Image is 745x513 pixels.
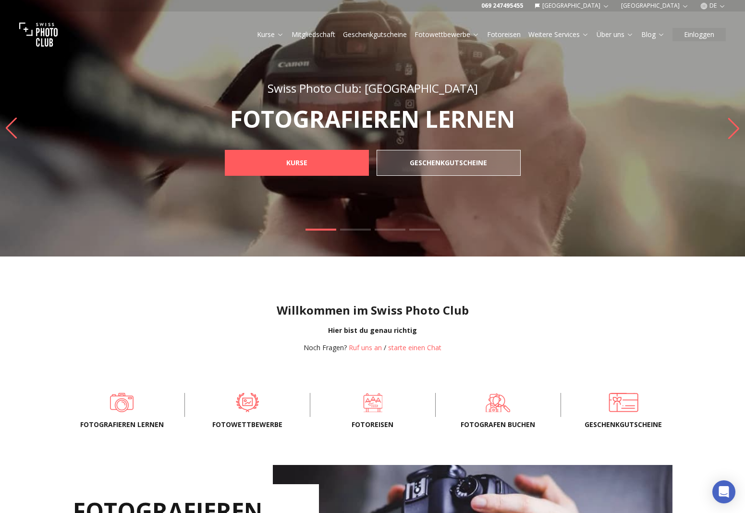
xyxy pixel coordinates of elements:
[377,150,521,176] a: GESCHENKGUTSCHEINE
[525,28,593,41] button: Weitere Services
[410,158,487,168] b: GESCHENKGUTSCHEINE
[257,30,284,39] a: Kurse
[487,30,521,39] a: Fotoreisen
[712,480,735,503] div: Open Intercom Messenger
[75,393,169,412] a: Fotografieren lernen
[576,420,671,429] span: Geschenkgutscheine
[339,28,411,41] button: Geschenkgutscheine
[388,343,441,353] button: starte einen Chat
[411,28,483,41] button: Fotowettbewerbe
[343,30,407,39] a: Geschenkgutscheine
[483,28,525,41] button: Fotoreisen
[304,343,347,352] span: Noch Fragen?
[597,30,634,39] a: Über uns
[204,108,542,131] p: FOTOGRAFIEREN LERNEN
[349,343,382,352] a: Ruf uns an
[8,326,737,335] div: Hier bist du genau richtig
[292,30,335,39] a: Mitgliedschaft
[641,30,665,39] a: Blog
[200,393,294,412] a: Fotowettbewerbe
[326,393,420,412] a: Fotoreisen
[268,80,478,96] span: Swiss Photo Club: [GEOGRAPHIC_DATA]
[637,28,669,41] button: Blog
[528,30,589,39] a: Weitere Services
[481,2,523,10] a: 069 247495455
[672,28,726,41] button: Einloggen
[593,28,637,41] button: Über uns
[200,420,294,429] span: Fotowettbewerbe
[326,420,420,429] span: Fotoreisen
[225,150,369,176] a: KURSE
[75,420,169,429] span: Fotografieren lernen
[451,393,545,412] a: FOTOGRAFEN BUCHEN
[304,343,441,353] div: /
[415,30,479,39] a: Fotowettbewerbe
[19,15,58,54] img: Swiss photo club
[286,158,307,168] b: KURSE
[451,420,545,429] span: FOTOGRAFEN BUCHEN
[8,303,737,318] h1: Willkommen im Swiss Photo Club
[576,393,671,412] a: Geschenkgutscheine
[288,28,339,41] button: Mitgliedschaft
[253,28,288,41] button: Kurse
